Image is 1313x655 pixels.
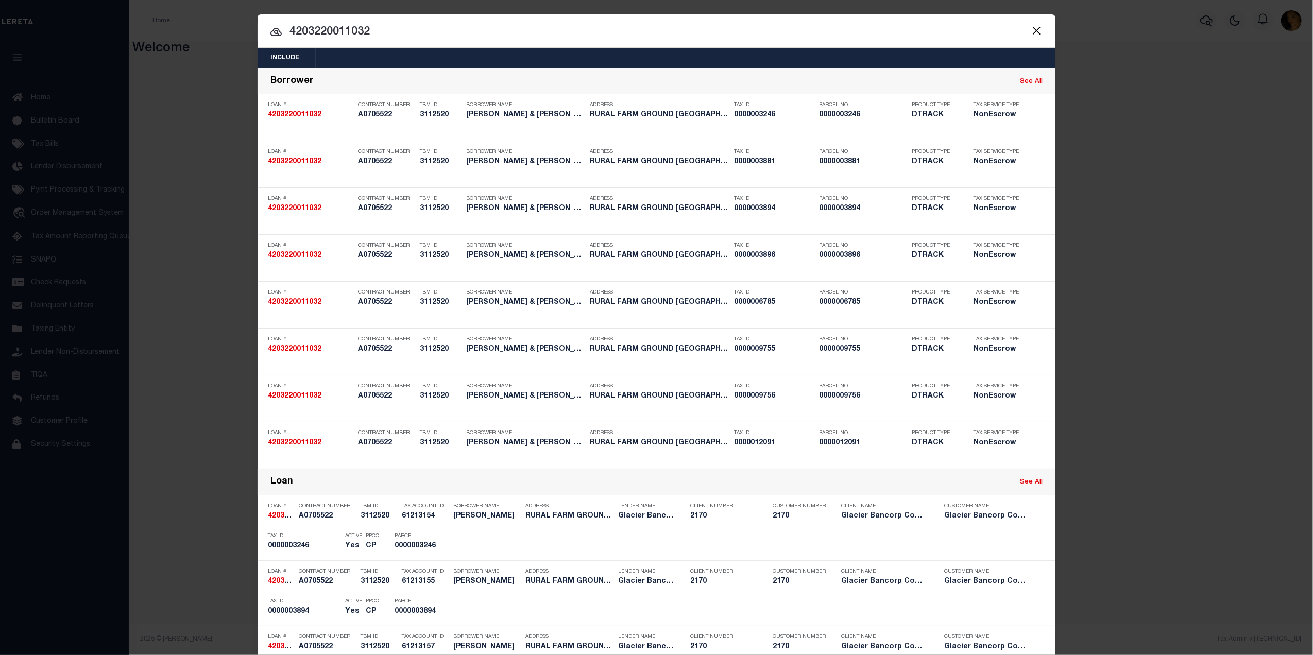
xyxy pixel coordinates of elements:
[299,503,355,509] p: Contract Number
[944,643,1032,651] h5: Glacier Bancorp Commercial
[690,512,757,521] h5: 2170
[420,196,461,202] p: TBM ID
[734,243,814,249] p: Tax ID
[590,439,729,447] h5: RURAL FARM GROUND BLAINE COUNTY MT
[773,577,824,586] h5: 2170
[358,111,415,119] h5: A0705522
[402,577,448,586] h5: 61213155
[345,533,362,539] p: Active
[690,503,757,509] p: Client Number
[974,430,1025,436] p: Tax Service Type
[1030,24,1043,37] button: Close
[466,204,585,213] h5: WARREN R & ELIZABETH A LYBECK, ...
[974,336,1025,342] p: Tax Service Type
[366,607,379,616] h5: CP
[912,298,958,307] h5: DTRACK
[358,430,415,436] p: Contract Number
[734,111,814,119] h5: 0000003246
[944,512,1032,521] h5: Glacier Bancorp Commercial
[361,568,397,575] p: TBM ID
[525,503,613,509] p: Address
[618,568,675,575] p: Lender Name
[819,111,907,119] h5: 0000003246
[912,345,958,354] h5: DTRACK
[912,392,958,401] h5: DTRACK
[453,577,520,586] h5: PATRICK LYBECK
[841,568,929,575] p: Client Name
[268,149,353,155] p: Loan #
[268,158,321,165] strong: 4203220011032
[590,383,729,389] p: Address
[734,439,814,447] h5: 0000012091
[268,643,294,651] h5: 4203220011032
[420,336,461,342] p: TBM ID
[819,383,907,389] p: Parcel No
[358,392,415,401] h5: A0705522
[268,346,321,353] strong: 4203220011032
[358,204,415,213] h5: A0705522
[420,289,461,296] p: TBM ID
[590,204,729,213] h5: RURAL FARM GROUND BLAINE COUNTY MT
[358,158,415,166] h5: A0705522
[819,102,907,108] p: Parcel No
[734,102,814,108] p: Tax ID
[268,298,353,307] h5: 4203220011032
[618,634,675,640] p: Lender Name
[944,568,1032,575] p: Customer Name
[268,533,340,539] p: Tax ID
[270,76,314,88] div: Borrower
[358,149,415,155] p: Contract Number
[974,111,1025,119] h5: NonEscrow
[268,598,340,605] p: Tax ID
[841,577,929,586] h5: Glacier Bancorp Commercial
[466,251,585,260] h5: WARREN R & ELIZABETH A LYBECK, ...
[268,251,353,260] h5: 4203220011032
[299,512,355,521] h5: A0705522
[590,289,729,296] p: Address
[618,643,675,651] h5: Glacier Bancorp Commercial
[525,634,613,640] p: Address
[453,568,520,575] p: Borrower Name
[358,336,415,342] p: Contract Number
[819,289,907,296] p: Parcel No
[268,542,340,550] h5: 0000003246
[268,512,321,520] strong: 4203220011032
[358,102,415,108] p: Contract Number
[525,643,613,651] h5: RURAL FARM GROUND BLAINE COUNTY MT
[773,634,826,640] p: Customer Number
[974,289,1025,296] p: Tax Service Type
[299,577,355,586] h5: A0705522
[773,568,826,575] p: Customer Number
[734,158,814,166] h5: 0000003881
[974,196,1025,202] p: Tax Service Type
[268,158,353,166] h5: 4203220011032
[734,251,814,260] h5: 0000003896
[402,512,448,521] h5: 61213154
[912,430,958,436] p: Product Type
[268,634,294,640] p: Loan #
[466,149,585,155] p: Borrower Name
[912,196,958,202] p: Product Type
[268,439,353,447] h5: 4203220011032
[395,607,441,616] h5: 0000003894
[912,383,958,389] p: Product Type
[819,149,907,155] p: Parcel No
[258,23,1055,41] input: Start typing...
[402,634,448,640] p: Tax Account ID
[268,196,353,202] p: Loan #
[268,102,353,108] p: Loan #
[420,149,461,155] p: TBM ID
[268,439,321,446] strong: 4203220011032
[590,298,729,307] h5: RURAL FARM GROUND BLAINE COUNTY MT
[268,336,353,342] p: Loan #
[299,643,355,651] h5: A0705522
[974,243,1025,249] p: Tax Service Type
[420,298,461,307] h5: 3112520
[268,243,353,249] p: Loan #
[974,102,1025,108] p: Tax Service Type
[420,439,461,447] h5: 3112520
[734,289,814,296] p: Tax ID
[590,251,729,260] h5: RURAL FARM GROUND BLAINE COUNTY MT
[819,251,907,260] h5: 0000003896
[944,634,1032,640] p: Customer Name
